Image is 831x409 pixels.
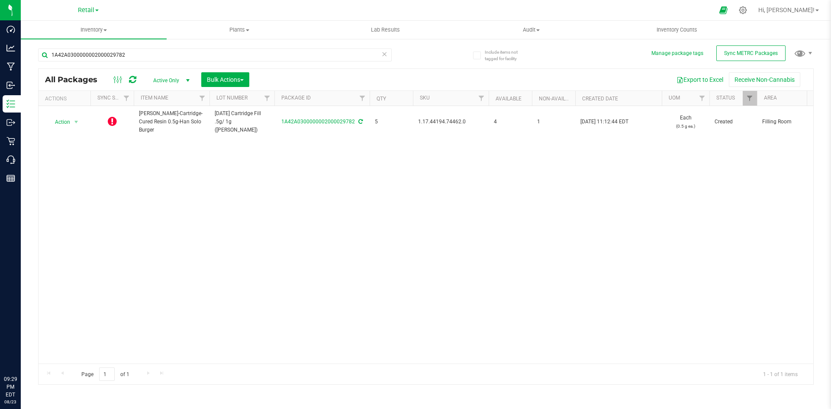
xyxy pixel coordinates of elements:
[357,119,363,125] span: Sync from Compliance System
[764,95,777,101] a: Area
[6,155,15,164] inline-svg: Call Center
[6,137,15,145] inline-svg: Retail
[45,75,106,84] span: All Packages
[6,44,15,52] inline-svg: Analytics
[724,50,778,56] span: Sync METRC Packages
[667,114,704,130] span: Each
[71,116,82,128] span: select
[141,95,168,101] a: Item Name
[38,48,392,61] input: Search Package ID, Item Name, SKU, Lot or Part Number...
[743,91,757,106] a: Filter
[6,62,15,71] inline-svg: Manufacturing
[207,76,244,83] span: Bulk Actions
[496,96,522,102] a: Available
[6,118,15,127] inline-svg: Outbound
[47,116,71,128] span: Action
[539,96,577,102] a: Non-Available
[669,95,680,101] a: UOM
[695,91,709,106] a: Filter
[45,96,87,102] div: Actions
[281,119,355,125] a: 1A42A0300000002000029782
[715,118,752,126] span: Created
[537,118,570,126] span: 1
[494,118,527,126] span: 4
[458,21,604,39] a: Audit
[355,91,370,106] a: Filter
[139,109,204,135] span: [PERSON_NAME]-Cartridge-Cured Resin 0.5g-Han Solo Burger
[729,72,800,87] button: Receive Non-Cannabis
[738,6,748,14] div: Manage settings
[716,95,735,101] a: Status
[195,91,209,106] a: Filter
[716,45,786,61] button: Sync METRC Packages
[6,174,15,183] inline-svg: Reports
[377,96,386,102] a: Qty
[582,96,618,102] a: Created Date
[281,95,311,101] a: Package ID
[381,48,387,60] span: Clear
[645,26,709,34] span: Inventory Counts
[9,340,35,366] iframe: Resource center
[420,95,430,101] a: SKU
[604,21,750,39] a: Inventory Counts
[99,367,115,381] input: 1
[216,95,248,101] a: Lot Number
[474,91,489,106] a: Filter
[667,122,704,130] p: (0.5 g ea.)
[260,91,274,106] a: Filter
[21,21,167,39] a: Inventory
[651,50,703,57] button: Manage package tags
[671,72,729,87] button: Export to Excel
[78,6,94,14] span: Retail
[119,91,134,106] a: Filter
[21,26,167,34] span: Inventory
[359,26,412,34] span: Lab Results
[762,118,817,126] span: Filling Room
[97,95,131,101] a: Sync Status
[714,2,733,19] span: Open Ecommerce Menu
[6,100,15,108] inline-svg: Inventory
[580,118,628,126] span: [DATE] 11:12:44 EDT
[167,26,312,34] span: Plants
[375,118,408,126] span: 5
[459,26,604,34] span: Audit
[312,21,458,39] a: Lab Results
[756,367,805,380] span: 1 - 1 of 1 items
[6,25,15,34] inline-svg: Dashboard
[74,367,136,381] span: Page of 1
[4,375,17,399] p: 09:29 PM EDT
[215,109,269,135] span: [DATE] Cartridge Fill .5g/ 1g ([PERSON_NAME])
[418,118,483,126] span: 1.17.44194.74462.0
[108,116,117,128] span: OUT OF SYNC!
[167,21,312,39] a: Plants
[758,6,815,13] span: Hi, [PERSON_NAME]!
[4,399,17,405] p: 08/23
[485,49,528,62] span: Include items not tagged for facility
[6,81,15,90] inline-svg: Inbound
[201,72,249,87] button: Bulk Actions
